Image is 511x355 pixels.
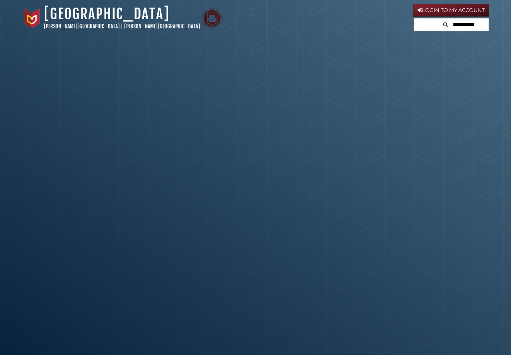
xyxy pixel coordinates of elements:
[124,23,200,30] a: [PERSON_NAME][GEOGRAPHIC_DATA]
[44,5,170,23] a: [GEOGRAPHIC_DATA]
[413,4,489,17] a: Login to My Account
[121,23,123,30] span: |
[441,18,450,29] button: Search
[443,22,448,27] i: Search
[202,8,222,28] img: Calvin Theological Seminary
[22,8,42,28] img: Calvin University
[44,23,120,30] a: [PERSON_NAME][GEOGRAPHIC_DATA]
